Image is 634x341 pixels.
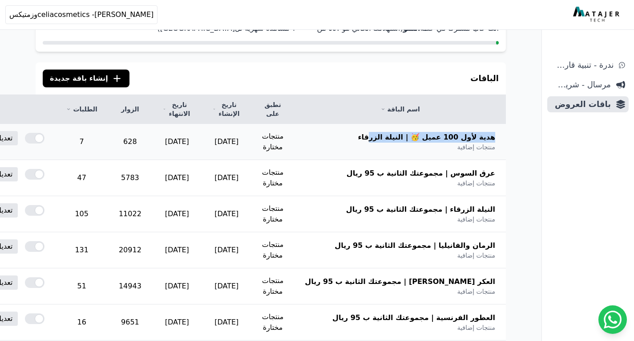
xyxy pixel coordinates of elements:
td: [DATE] [202,124,251,160]
td: 7 [55,124,108,160]
img: MatajerTech Logo [573,7,622,23]
td: 105 [55,196,108,232]
a: تاريخ الإنشاء [213,100,241,118]
span: إنشاء باقة جديدة [50,73,108,84]
th: الزوار [108,95,152,124]
td: منتجات مختارة [251,160,295,196]
td: 11022 [108,196,152,232]
td: [DATE] [152,124,202,160]
td: 20912 [108,232,152,268]
td: [DATE] [202,196,251,232]
a: الطلبات [66,105,97,114]
span: باقات العروض [551,98,611,111]
span: منتجات إضافية [457,323,495,332]
span: منتجات إضافية [457,251,495,260]
td: منتجات مختارة [251,304,295,341]
span: منتجات إضافية [457,215,495,224]
span: هدية لأول 100 عميل 🥳 | النيلة الزرقاء [358,132,495,143]
span: منتجات إضافية [457,179,495,188]
button: celiacosmetics -[PERSON_NAME]وزمتيكس [5,5,157,24]
span: ندرة - تنبية قارب علي النفاذ [551,59,614,71]
td: [DATE] [152,232,202,268]
td: [DATE] [152,304,202,341]
td: [DATE] [202,232,251,268]
span: الرمان والفانيليا | مجموعتك الثانية ب 95 ريال [335,240,495,251]
a: تاريخ الانتهاء [163,100,191,118]
a: اسم الباقة [305,105,495,114]
td: [DATE] [202,268,251,304]
span: عرق السوس | مجموعتك الثانية ب 95 ريال [347,168,495,179]
td: 14943 [108,268,152,304]
td: 9651 [108,304,152,341]
span: مرسال - شريط دعاية [551,78,611,91]
td: [DATE] [202,160,251,196]
th: تطبق على [251,95,295,124]
td: 131 [55,232,108,268]
td: [DATE] [152,196,202,232]
td: منتجات مختارة [251,124,295,160]
td: 16 [55,304,108,341]
h3: الباقات [470,72,499,85]
td: 5783 [108,160,152,196]
span: النيلة الزرقاء | مجموعتك الثانية ب 95 ريال [346,204,495,215]
td: منتجات مختارة [251,232,295,268]
td: [DATE] [202,304,251,341]
span: العطور الفرنسية | مجموعتك الثانية ب 95 ريال [332,312,495,323]
td: منتجات مختارة [251,268,295,304]
td: 47 [55,160,108,196]
span: منتجات إضافية [457,143,495,152]
td: منتجات مختارة [251,196,295,232]
td: [DATE] [152,160,202,196]
span: celiacosmetics -[PERSON_NAME]وزمتيكس [9,9,153,20]
td: 628 [108,124,152,160]
span: منتجات إضافية [457,287,495,296]
span: العكر [PERSON_NAME] | مجموعتك الثانية ب 95 ريال [305,276,495,287]
button: إنشاء باقة جديدة [43,70,129,87]
td: [DATE] [152,268,202,304]
td: 51 [55,268,108,304]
